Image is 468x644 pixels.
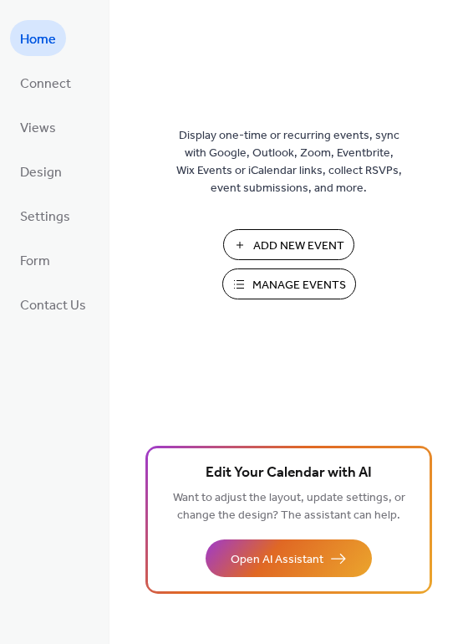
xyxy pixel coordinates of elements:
span: Design [20,160,62,186]
span: Settings [20,204,70,230]
span: Edit Your Calendar with AI [206,462,372,485]
span: Display one-time or recurring events, sync with Google, Outlook, Zoom, Eventbrite, Wix Events or ... [176,127,402,197]
button: Open AI Assistant [206,539,372,577]
span: Open AI Assistant [231,551,323,569]
a: Contact Us [10,286,96,322]
a: Views [10,109,66,145]
span: Connect [20,71,71,97]
a: Form [10,242,60,278]
a: Settings [10,197,80,233]
a: Connect [10,64,81,100]
span: Home [20,27,56,53]
span: Contact Us [20,293,86,319]
span: Add New Event [253,238,344,255]
button: Manage Events [222,268,356,299]
span: Want to adjust the layout, update settings, or change the design? The assistant can help. [173,487,405,527]
span: Form [20,248,50,274]
button: Add New Event [223,229,354,260]
span: Manage Events [252,277,346,294]
span: Views [20,115,56,141]
a: Home [10,20,66,56]
a: Design [10,153,72,189]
